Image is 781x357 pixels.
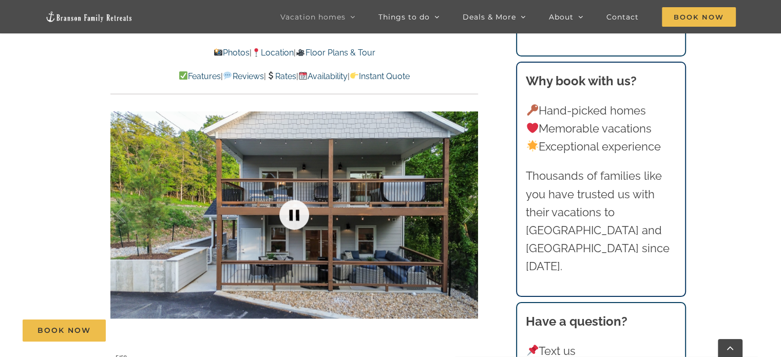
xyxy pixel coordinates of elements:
img: 📸 [214,48,222,57]
img: 📌 [527,345,538,356]
img: ✅ [179,71,187,80]
img: 🌟 [527,140,538,152]
span: About [549,13,574,21]
img: 🔑 [527,104,538,116]
img: 👉 [350,71,358,80]
img: 💲 [266,71,275,80]
a: Instant Quote [350,71,410,81]
img: 💬 [223,71,232,80]
a: Availability [298,71,348,81]
a: Floor Plans & Tour [296,48,375,58]
strong: Have a question? [526,314,627,329]
img: Branson Family Retreats Logo [45,11,132,23]
a: Location [252,48,294,58]
img: ❤️ [527,122,538,134]
p: | | [110,46,478,60]
h3: Why book with us? [526,72,676,90]
span: Book Now [662,7,736,27]
img: 📍 [252,48,260,57]
img: 🎥 [296,48,304,57]
p: | | | | [110,70,478,83]
img: 📆 [299,71,307,80]
span: Things to do [378,13,430,21]
span: Deals & More [463,13,516,21]
span: Book Now [37,326,91,335]
span: Contact [606,13,639,21]
a: Rates [266,71,296,81]
a: Photos [214,48,250,58]
a: Reviews [223,71,263,81]
span: Vacation homes [280,13,346,21]
a: Features [179,71,221,81]
a: Book Now [23,320,106,342]
p: Hand-picked homes Memorable vacations Exceptional experience [526,102,676,156]
p: Thousands of families like you have trusted us with their vacations to [GEOGRAPHIC_DATA] and [GEO... [526,167,676,275]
